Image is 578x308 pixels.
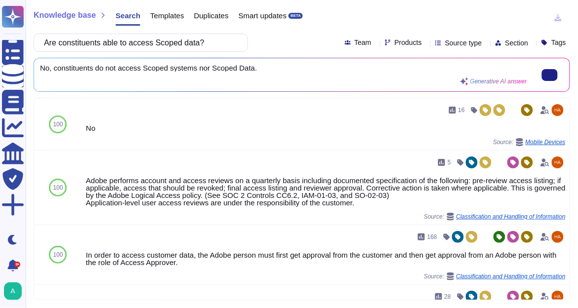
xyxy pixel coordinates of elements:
input: Search a question or template... [39,34,238,51]
span: Duplicates [194,12,229,19]
img: user [552,231,564,243]
span: Smart updates [239,12,287,19]
span: Tags [551,39,566,46]
img: user [552,104,564,116]
span: Source: [493,138,566,146]
span: Source: [424,272,566,280]
span: Team [355,39,372,46]
span: Source: [424,213,566,221]
div: No [86,124,566,132]
button: user [2,280,29,302]
img: user [552,156,564,168]
span: Section [505,39,529,46]
span: Mobile Devices [526,139,566,145]
div: Adobe performs account and access reviews on a quarterly basis including documented specification... [86,177,566,206]
span: Knowledge base [34,11,96,19]
span: Products [395,39,422,46]
span: Classification and Handling of Information [456,273,566,279]
span: 28 [445,294,451,300]
img: user [4,282,22,300]
span: Generative AI answer [470,78,527,84]
span: Templates [150,12,184,19]
div: 9+ [14,262,20,268]
span: 168 [427,234,437,240]
span: 100 [53,121,63,127]
span: 100 [53,252,63,258]
span: 16 [458,107,465,113]
div: In order to access customer data, the Adobe person must first get approval from the customer and ... [86,251,566,266]
span: Search [116,12,140,19]
span: Classification and Handling of Information [456,214,566,220]
span: Source type [445,39,482,46]
span: 100 [53,185,63,191]
span: 5 [448,159,451,165]
div: BETA [289,13,303,19]
span: No, constituents do not access Scoped systems nor Scoped Data. [40,64,527,72]
img: user [552,291,564,303]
